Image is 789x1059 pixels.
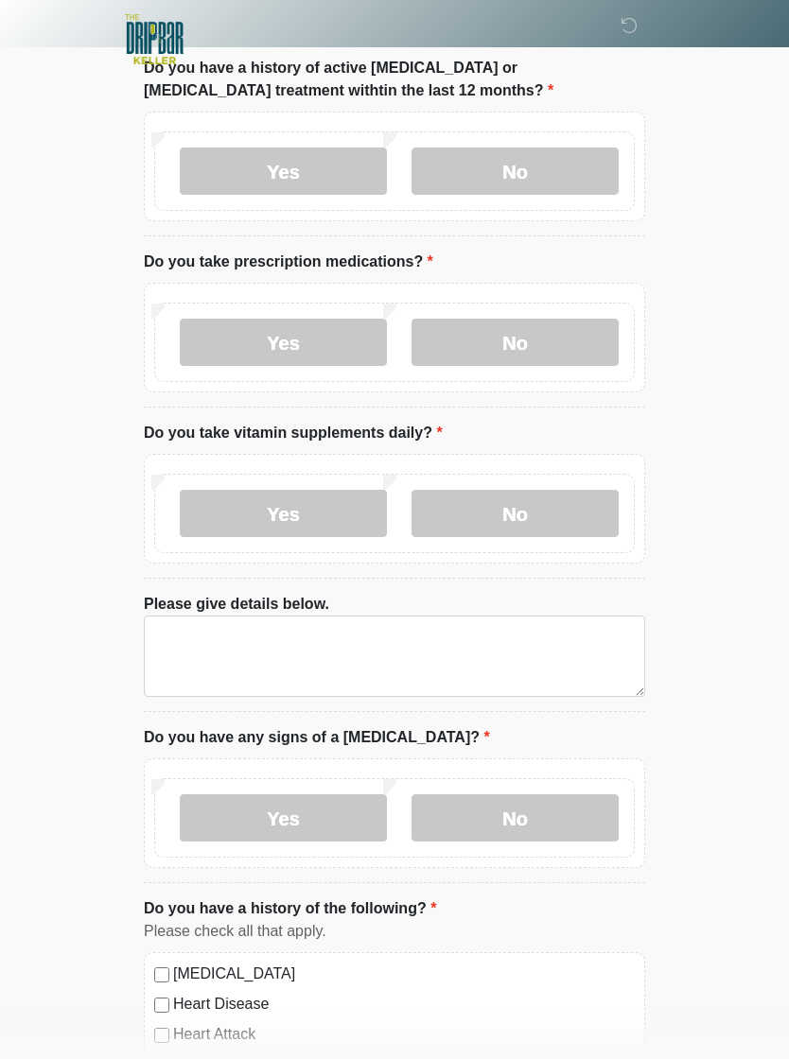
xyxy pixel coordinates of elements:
[144,251,433,273] label: Do you take prescription medications?
[154,1028,169,1043] input: Heart Attack
[144,422,443,444] label: Do you take vitamin supplements daily?
[154,998,169,1013] input: Heart Disease
[412,319,619,366] label: No
[144,57,645,102] label: Do you have a history of active [MEDICAL_DATA] or [MEDICAL_DATA] treatment withtin the last 12 mo...
[173,963,635,985] label: [MEDICAL_DATA]
[412,794,619,842] label: No
[125,14,184,64] img: The DRIPBaR - Keller Logo
[144,920,645,943] div: Please check all that apply.
[144,897,436,920] label: Do you have a history of the following?
[180,490,387,537] label: Yes
[144,726,490,749] label: Do you have any signs of a [MEDICAL_DATA]?
[412,148,619,195] label: No
[154,967,169,982] input: [MEDICAL_DATA]
[180,794,387,842] label: Yes
[144,593,329,616] label: Please give details below.
[173,993,635,1016] label: Heart Disease
[412,490,619,537] label: No
[173,1023,635,1046] label: Heart Attack
[180,319,387,366] label: Yes
[180,148,387,195] label: Yes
